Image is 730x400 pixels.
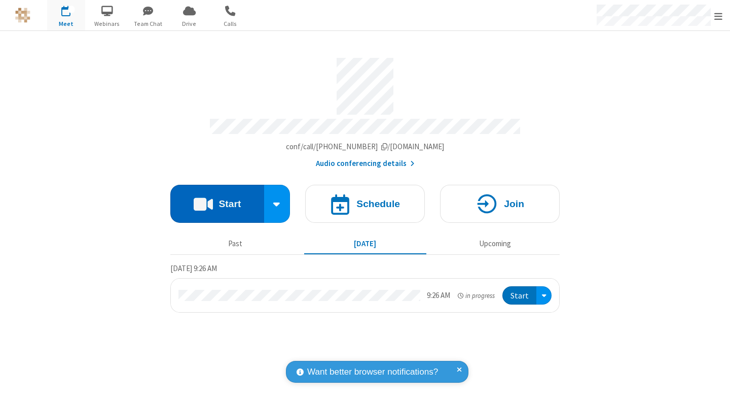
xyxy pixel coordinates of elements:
[170,50,560,170] section: Account details
[68,6,75,13] div: 1
[458,291,495,301] em: in progress
[502,286,536,305] button: Start
[536,286,552,305] div: Open menu
[264,185,290,223] div: Start conference options
[129,19,167,28] span: Team Chat
[440,185,560,223] button: Join
[170,185,264,223] button: Start
[15,8,30,23] img: QA Selenium DO NOT DELETE OR CHANGE
[356,199,400,209] h4: Schedule
[305,185,425,223] button: Schedule
[504,199,524,209] h4: Join
[316,158,415,170] button: Audio conferencing details
[174,234,297,253] button: Past
[170,262,560,313] section: Today's Meetings
[427,290,450,302] div: 9:26 AM
[434,234,556,253] button: Upcoming
[88,19,126,28] span: Webinars
[218,199,241,209] h4: Start
[304,234,426,253] button: [DATE]
[170,263,217,273] span: [DATE] 9:26 AM
[286,141,445,153] button: Copy my meeting room linkCopy my meeting room link
[170,19,208,28] span: Drive
[211,19,249,28] span: Calls
[307,365,438,379] span: Want better browser notifications?
[47,19,85,28] span: Meet
[286,142,445,151] span: Copy my meeting room link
